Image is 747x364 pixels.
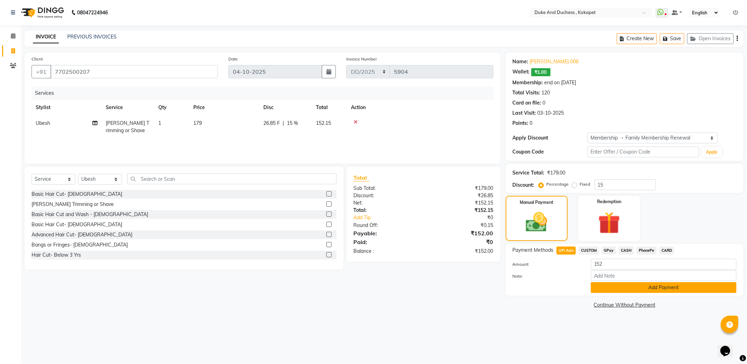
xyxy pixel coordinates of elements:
[513,181,534,189] div: Discount:
[591,282,736,293] button: Add Payment
[513,99,541,107] div: Card on file:
[637,247,657,255] span: PhonePe
[619,247,634,255] span: CASH
[348,229,423,237] div: Payable:
[507,301,742,309] a: Continue Without Payment
[702,147,722,157] button: Apply
[348,222,423,229] div: Round Off:
[263,120,280,127] span: 26.85 F
[602,247,616,255] span: GPay
[423,229,499,237] div: ₹152.00
[513,58,528,65] div: Name:
[32,87,499,100] div: Services
[32,241,128,249] div: Bangs or Fringes- [DEMOGRAPHIC_DATA]
[32,201,114,208] div: [PERSON_NAME] Trimming or Shave
[513,89,540,97] div: Total Visits:
[32,221,122,228] div: Basic Hair Cut- [DEMOGRAPHIC_DATA]
[513,247,554,254] span: Payment Methods
[77,3,108,22] b: 08047224946
[348,199,423,207] div: Net:
[531,68,551,76] span: ₹1.00
[50,65,218,78] input: Search by Name/Mobile/Email/Code
[542,89,550,97] div: 120
[718,336,740,357] iframe: chat widget
[33,31,59,43] a: INVOICE
[423,207,499,214] div: ₹152.15
[228,56,238,62] label: Date
[348,214,436,221] a: Add Tip
[32,231,132,238] div: Advanced Hair Cut- [DEMOGRAPHIC_DATA]
[348,248,423,255] div: Balance :
[36,120,50,126] span: Ubesh
[545,79,576,86] div: end on [DATE]
[283,120,284,127] span: |
[348,185,423,192] div: Sub Total:
[519,210,554,235] img: _cash.svg
[346,56,377,62] label: Invoice Number
[32,100,102,115] th: Stylist
[32,251,81,259] div: Hair Cut- Below 3 Yrs
[347,100,493,115] th: Action
[513,79,543,86] div: Membership:
[513,148,587,156] div: Coupon Code
[538,109,564,117] div: 03-10-2025
[579,247,599,255] span: CUSTOM
[543,99,546,107] div: 0
[423,185,499,192] div: ₹179.00
[127,173,337,184] input: Search or Scan
[348,192,423,199] div: Discount:
[106,120,149,134] span: [PERSON_NAME] Trimming or Shave
[513,134,587,142] div: Apply Discount
[348,238,423,246] div: Paid:
[259,100,312,115] th: Disc
[423,222,499,229] div: ₹0.15
[513,120,528,127] div: Points:
[591,209,627,237] img: _gift.svg
[32,191,122,198] div: Basic Hair Cut- [DEMOGRAPHIC_DATA]
[556,247,576,255] span: UPI Axis
[513,109,536,117] div: Last Visit:
[530,120,533,127] div: 0
[513,68,530,76] div: Wallet:
[32,56,43,62] label: Client
[587,147,699,157] input: Enter Offer / Coupon Code
[423,248,499,255] div: ₹152.00
[547,169,566,177] div: ₹179.00
[316,120,331,126] span: 152.15
[547,181,569,187] label: Percentage
[660,33,684,44] button: Save
[102,100,154,115] th: Service
[67,34,117,40] a: PREVIOUS INVOICES
[520,199,553,206] label: Manual Payment
[507,273,586,279] label: Note:
[287,120,298,127] span: 15 %
[312,100,347,115] th: Total
[423,199,499,207] div: ₹152.15
[423,192,499,199] div: ₹26.85
[353,174,369,181] span: Total
[423,238,499,246] div: ₹0
[513,169,545,177] div: Service Total:
[617,33,657,44] button: Create New
[597,199,621,205] label: Redemption
[158,120,161,126] span: 1
[189,100,259,115] th: Price
[687,33,734,44] button: Open Invoices
[591,270,736,281] input: Add Note
[659,247,675,255] span: CARD
[18,3,66,22] img: logo
[580,181,590,187] label: Fixed
[436,214,499,221] div: ₹0
[154,100,189,115] th: Qty
[32,65,51,78] button: +91
[530,58,579,65] a: [PERSON_NAME] 006
[32,211,148,218] div: Basic Hair Cut and Wash - [DEMOGRAPHIC_DATA]
[507,261,586,267] label: Amount:
[348,207,423,214] div: Total:
[193,120,202,126] span: 179
[591,259,736,270] input: Amount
